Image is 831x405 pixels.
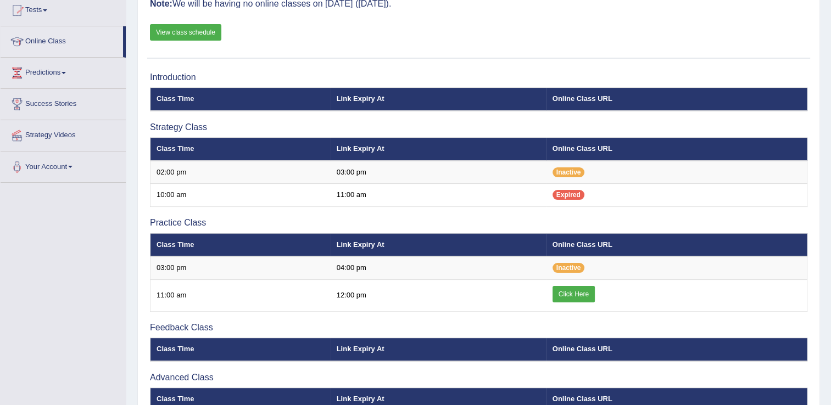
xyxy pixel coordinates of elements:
[546,138,807,161] th: Online Class URL
[150,373,807,383] h3: Advanced Class
[1,120,126,148] a: Strategy Videos
[331,88,546,111] th: Link Expiry At
[1,58,126,85] a: Predictions
[150,256,331,279] td: 03:00 pm
[150,279,331,311] td: 11:00 am
[150,233,331,256] th: Class Time
[150,338,331,361] th: Class Time
[150,88,331,111] th: Class Time
[150,184,331,207] td: 10:00 am
[331,338,546,361] th: Link Expiry At
[331,233,546,256] th: Link Expiry At
[331,279,546,311] td: 12:00 pm
[1,151,126,179] a: Your Account
[553,263,585,273] span: Inactive
[150,161,331,184] td: 02:00 pm
[150,24,221,41] a: View class schedule
[546,338,807,361] th: Online Class URL
[331,138,546,161] th: Link Expiry At
[150,218,807,228] h3: Practice Class
[150,72,807,82] h3: Introduction
[1,89,126,116] a: Success Stories
[331,256,546,279] td: 04:00 pm
[546,88,807,111] th: Online Class URL
[553,190,584,200] span: Expired
[331,161,546,184] td: 03:00 pm
[150,138,331,161] th: Class Time
[331,184,546,207] td: 11:00 am
[1,26,123,54] a: Online Class
[546,233,807,256] th: Online Class URL
[150,323,807,333] h3: Feedback Class
[150,122,807,132] h3: Strategy Class
[553,167,585,177] span: Inactive
[553,286,595,302] a: Click Here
